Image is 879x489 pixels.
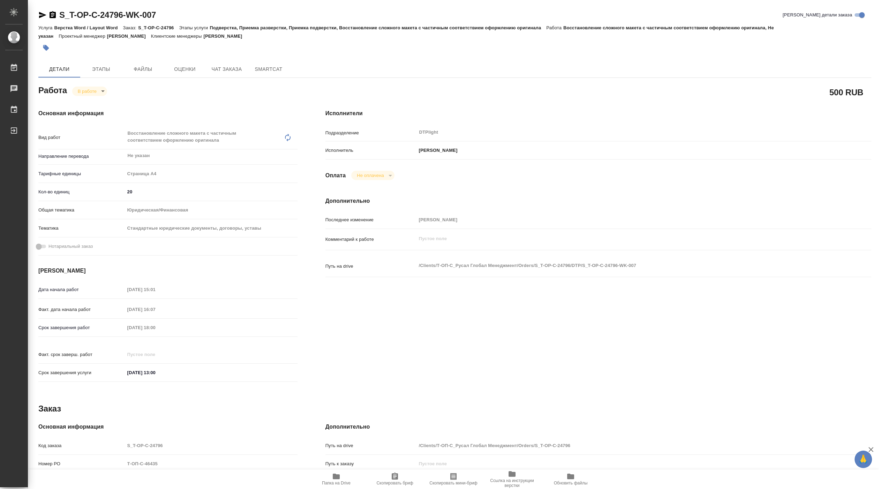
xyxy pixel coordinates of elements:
[76,88,99,94] button: В работе
[38,11,47,19] button: Скопировать ссылку для ЯМессенджера
[123,25,138,30] p: Заказ:
[325,263,416,270] p: Путь на drive
[125,349,186,360] input: Пустое поле
[416,215,826,225] input: Пустое поле
[138,25,179,30] p: S_T-OP-C-24796
[38,207,125,214] p: Общая тематика
[416,459,826,469] input: Пустое поле
[38,267,298,275] h4: [PERSON_NAME]
[38,442,125,449] p: Код заказа
[125,222,298,234] div: Стандартные юридические документы, договоры, уставы
[48,11,57,19] button: Скопировать ссылку
[829,86,863,98] h2: 500 RUB
[38,83,67,96] h2: Работа
[125,187,298,197] input: ✎ Введи что-нибудь
[857,452,869,467] span: 🙏
[125,304,186,314] input: Пустое поле
[38,170,125,177] p: Тарифные единицы
[325,197,871,205] h4: Дополнительно
[325,171,346,180] h4: Оплата
[125,459,298,469] input: Пустое поле
[429,481,477,486] span: Скопировать мини-бриф
[325,147,416,154] p: Исполнитель
[38,40,54,55] button: Добавить тэг
[325,109,871,118] h4: Исполнители
[783,12,852,18] span: [PERSON_NAME] детали заказа
[38,351,125,358] p: Факт. срок заверш. работ
[325,129,416,136] p: Подразделение
[325,442,416,449] p: Путь на drive
[38,423,298,431] h4: Основная информация
[125,368,186,378] input: ✎ Введи что-нибудь
[125,440,298,451] input: Пустое поле
[376,481,413,486] span: Скопировать бриф
[38,306,125,313] p: Факт. дата начала работ
[855,451,872,468] button: 🙏
[541,469,600,489] button: Обновить файлы
[38,25,54,30] p: Услуга
[38,134,125,141] p: Вид работ
[252,65,285,74] span: SmartCat
[366,469,424,489] button: Скопировать бриф
[38,286,125,293] p: Дата начала работ
[125,323,186,333] input: Пустое поле
[125,284,186,295] input: Пустое поле
[546,25,563,30] p: Работа
[322,481,351,486] span: Папка на Drive
[483,469,541,489] button: Ссылка на инструкции верстки
[355,172,386,178] button: Не оплачена
[554,481,588,486] span: Обновить файлы
[203,34,247,39] p: [PERSON_NAME]
[416,440,826,451] input: Пустое поле
[107,34,151,39] p: [PERSON_NAME]
[43,65,76,74] span: Детали
[325,236,416,243] p: Комментарий к работе
[210,25,546,30] p: Подверстка, Приемка разверстки, Приемка подверстки, Восстановление сложного макета с частичным со...
[38,153,125,160] p: Направление перевода
[48,243,93,250] span: Нотариальный заказ
[38,403,61,414] h2: Заказ
[125,168,298,180] div: Страница А4
[210,65,243,74] span: Чат заказа
[424,469,483,489] button: Скопировать мини-бриф
[54,25,123,30] p: Верстка Word / Layout Word
[325,423,871,431] h4: Дополнительно
[151,34,204,39] p: Клиентские менеджеры
[168,65,202,74] span: Оценки
[84,65,118,74] span: Этапы
[38,109,298,118] h4: Основная информация
[38,188,125,195] p: Кол-во единиц
[125,204,298,216] div: Юридическая/Финансовая
[416,147,458,154] p: [PERSON_NAME]
[351,171,394,180] div: В работе
[487,478,537,488] span: Ссылка на инструкции верстки
[72,87,107,96] div: В работе
[416,260,826,272] textarea: /Clients/Т-ОП-С_Русал Глобал Менеджмент/Orders/S_T-OP-C-24796/DTP/S_T-OP-C-24796-WK-007
[59,34,107,39] p: Проектный менеджер
[38,324,125,331] p: Срок завершения работ
[38,225,125,232] p: Тематика
[179,25,210,30] p: Этапы услуги
[325,460,416,467] p: Путь к заказу
[307,469,366,489] button: Папка на Drive
[38,460,125,467] p: Номер РО
[59,10,156,20] a: S_T-OP-C-24796-WK-007
[126,65,160,74] span: Файлы
[325,216,416,223] p: Последнее изменение
[38,369,125,376] p: Срок завершения услуги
